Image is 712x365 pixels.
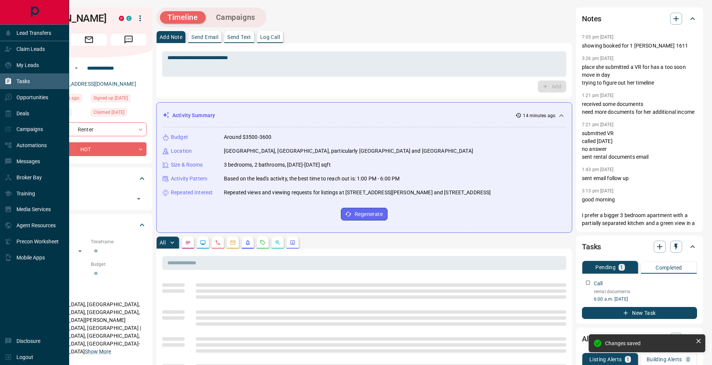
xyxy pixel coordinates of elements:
[595,265,616,270] p: Pending
[227,34,251,40] p: Send Text
[215,240,221,246] svg: Calls
[71,34,107,46] span: Email
[31,170,147,188] div: Tags
[31,292,147,298] p: Areas Searched:
[200,240,206,246] svg: Lead Browsing Activity
[126,16,132,21] div: condos.ca
[605,340,693,346] div: Changes saved
[31,142,147,156] div: HOT
[93,94,128,102] span: Signed up [DATE]
[224,133,271,141] p: Around $3500-3600
[647,357,682,362] p: Building Alerts
[91,94,147,104] div: Sun Jun 05 2022
[594,280,603,288] p: Call
[582,167,614,172] p: 1:43 pm [DATE]
[31,12,108,24] h1: [PERSON_NAME]
[275,240,281,246] svg: Opportunities
[290,240,296,246] svg: Agent Actions
[594,296,697,302] p: 6:00 a.m. [DATE]
[171,147,192,155] p: Location
[245,240,251,246] svg: Listing Alerts
[31,298,147,358] p: [GEOGRAPHIC_DATA], [GEOGRAPHIC_DATA], [GEOGRAPHIC_DATA], [GEOGRAPHIC_DATA], [GEOGRAPHIC_DATA][PER...
[620,265,623,270] p: 1
[111,34,147,46] span: Message
[523,112,555,119] p: 14 minutes ago
[133,194,144,204] button: Open
[626,357,629,362] p: 1
[160,240,166,245] p: All
[582,241,601,253] h2: Tasks
[163,109,566,122] div: Activity Summary14 minutes ago
[582,307,697,319] button: New Task
[31,216,147,234] div: Criteria
[93,109,124,116] span: Claimed [DATE]
[85,348,111,356] button: Show More
[582,10,697,28] div: Notes
[582,196,697,337] p: good morning I prefer a bigger 3 bedroom apartment with a partially separated kitchen and a green...
[582,330,697,348] div: Alerts
[260,34,280,40] p: Log Call
[224,147,473,155] p: [GEOGRAPHIC_DATA], [GEOGRAPHIC_DATA], particularly [GEOGRAPHIC_DATA] and [GEOGRAPHIC_DATA]
[160,11,206,24] button: Timeline
[656,265,682,270] p: Completed
[582,130,697,161] p: submitted VR called [DATE] no answer sent rental documents email
[52,81,136,87] a: [EMAIL_ADDRESS][DOMAIN_NAME]
[119,16,124,21] div: property.ca
[582,333,601,345] h2: Alerts
[171,189,213,197] p: Repeated Interest
[160,34,182,40] p: Add Note
[209,11,263,24] button: Campaigns
[582,93,614,98] p: 1:21 pm [DATE]
[582,42,697,50] p: showing booked for 1 [PERSON_NAME] 1611
[171,133,188,141] p: Budget
[171,175,207,183] p: Activity Pattern
[582,122,614,127] p: 7:21 pm [DATE]
[31,122,147,136] div: Renter
[582,188,614,194] p: 3:13 pm [DATE]
[91,238,147,245] p: Timeframe:
[582,63,697,87] p: place she submitted a VR for has a too soon move in day trying to figure out her timeline
[171,161,203,169] p: Size & Rooms
[582,13,601,25] h2: Notes
[91,108,147,119] div: Sun May 07 2023
[582,174,697,182] p: sent email follow up
[260,240,266,246] svg: Requests
[594,288,697,295] p: rental documents
[589,357,622,362] p: Listing Alerts
[230,240,236,246] svg: Emails
[582,34,614,40] p: 7:05 pm [DATE]
[224,189,491,197] p: Repeated views and viewing requests for listings at [STREET_ADDRESS][PERSON_NAME] and [STREET_ADD...
[582,100,697,116] p: received some documents need more documents for her additional income
[224,175,400,183] p: Based on the lead's activity, the best time to reach out is: 1:00 PM - 6:00 PM
[341,208,388,220] button: Regenerate
[172,112,215,119] p: Activity Summary
[224,161,331,169] p: 3 bedrooms, 2 bathrooms, [DATE]-[DATE] sqft
[582,56,614,61] p: 3:26 pm [DATE]
[72,64,81,73] button: Open
[185,240,191,246] svg: Notes
[91,261,147,268] p: Budget:
[582,238,697,256] div: Tasks
[687,357,690,362] p: 0
[191,34,218,40] p: Send Email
